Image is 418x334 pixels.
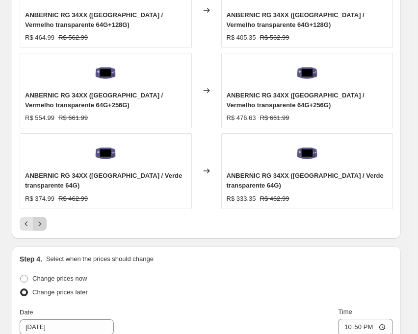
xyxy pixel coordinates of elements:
img: 20241213102401_80x.png [91,58,120,88]
span: Time [338,308,352,315]
strike: R$ 661.99 [260,113,289,123]
span: ANBERNIC RG 34XX ([GEOGRAPHIC_DATA] / Vermelho transparente 64G+256G) [25,92,163,109]
strike: R$ 462.99 [58,194,88,204]
nav: Pagination [20,217,47,231]
p: Select when the prices should change [46,254,154,264]
button: Previous [20,217,33,231]
strike: R$ 562.99 [58,33,88,43]
strike: R$ 562.99 [260,33,289,43]
div: R$ 405.35 [227,33,256,43]
img: 20241213102401_80x.png [292,58,322,88]
button: Next [33,217,47,231]
strike: R$ 661.99 [58,113,88,123]
div: R$ 374.99 [25,194,54,204]
div: R$ 333.35 [227,194,256,204]
h2: Step 4. [20,254,42,264]
div: R$ 476.63 [227,113,256,123]
div: R$ 554.99 [25,113,54,123]
span: ANBERNIC RG 34XX ([GEOGRAPHIC_DATA] / Vermelho transparente 64G+128G) [25,11,163,28]
span: ANBERNIC RG 34XX ([GEOGRAPHIC_DATA] / Vermelho transparente 64G+256G) [227,92,365,109]
span: Change prices later [32,288,88,296]
strike: R$ 462.99 [260,194,289,204]
span: ANBERNIC RG 34XX ([GEOGRAPHIC_DATA] / Verde transparente 64G) [227,172,384,189]
img: 20241213102401_80x.png [292,139,322,168]
img: 20241213102401_80x.png [91,139,120,168]
div: R$ 464.99 [25,33,54,43]
span: ANBERNIC RG 34XX ([GEOGRAPHIC_DATA] / Vermelho transparente 64G+128G) [227,11,365,28]
span: Date [20,309,33,316]
span: Change prices now [32,275,87,282]
span: ANBERNIC RG 34XX ([GEOGRAPHIC_DATA] / Verde transparente 64G) [25,172,182,189]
